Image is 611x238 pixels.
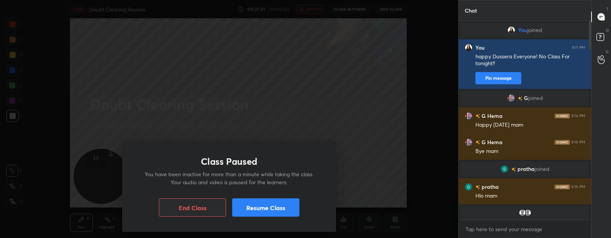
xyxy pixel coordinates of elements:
[480,112,503,120] h6: G Hema
[554,185,570,189] img: iconic-dark.1390631f.png
[465,44,472,51] img: ac645958af6d470e9914617ce266d6ae.jpg
[475,140,480,145] img: no-rating-badge.077c3623.svg
[475,121,585,129] div: Happy [DATE] mam
[549,219,564,226] span: joined
[554,114,570,118] img: iconic-dark.1390631f.png
[507,94,515,102] img: b73bd00e7eef4ad08db9e1fe45857025.jpg
[475,185,480,189] img: no-rating-badge.077c3623.svg
[465,183,472,191] img: 3
[475,53,585,68] div: happy Dussera Everyone! No Class For tonight!!
[465,138,472,146] img: b73bd00e7eef4ad08db9e1fe45857025.jpg
[572,45,585,50] div: 9:11 PM
[475,72,521,84] button: Pin message
[141,170,318,186] p: You have been inactive for more than a minute while taking the class. Your audio and video is pau...
[465,112,472,120] img: b73bd00e7eef4ad08db9e1fe45857025.jpg
[528,95,543,101] span: joined
[527,27,542,33] span: joined
[201,156,257,167] h1: Class Paused
[524,95,528,101] span: G
[519,209,526,217] img: default.png
[475,148,585,155] div: Bye mam
[571,185,585,189] div: 9:16 PM
[480,183,499,191] h6: pratha
[459,0,483,21] p: Chat
[475,44,485,51] h6: You
[508,26,515,34] img: ac645958af6d470e9914617ce266d6ae.jpg
[511,167,516,172] img: no-rating-badge.077c3623.svg
[232,198,299,217] button: Resume Class
[606,6,609,12] p: T
[475,192,585,200] div: Hlo mam
[554,140,570,145] img: iconic-dark.1390631f.png
[571,140,585,145] div: 9:16 PM
[518,27,527,33] span: You
[459,21,591,220] div: grid
[501,165,508,173] img: 3
[517,166,535,172] span: pratha
[159,198,226,217] button: End Class
[524,209,532,217] img: default.png
[606,27,609,33] p: D
[535,166,550,172] span: joined
[518,96,522,101] img: no-rating-badge.077c3623.svg
[606,49,609,55] p: G
[480,138,503,146] h6: G Hema
[571,114,585,118] div: 9:14 PM
[475,114,480,118] img: no-rating-badge.077c3623.svg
